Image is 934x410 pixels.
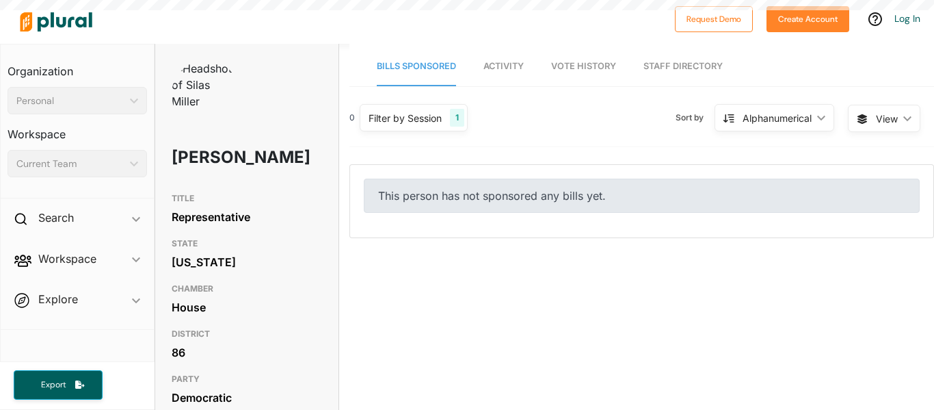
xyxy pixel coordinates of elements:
a: Bills Sponsored [377,47,456,86]
h3: Organization [8,51,147,81]
span: Activity [483,61,524,71]
div: This person has not sponsored any bills yet. [364,179,920,213]
div: Current Team [16,157,124,171]
a: Vote History [551,47,616,86]
button: Request Demo [675,6,753,32]
span: Bills Sponsored [377,61,456,71]
a: Activity [483,47,524,86]
div: 86 [172,342,322,363]
h2: Search [38,210,74,225]
h3: CHAMBER [172,281,322,297]
div: House [172,297,322,318]
h1: [PERSON_NAME] [172,137,262,178]
h3: TITLE [172,190,322,207]
span: Sort by [676,112,715,124]
div: Representative [172,207,322,227]
a: Staff Directory [643,47,723,86]
h3: DISTRICT [172,326,322,342]
a: Create Account [766,11,849,25]
div: 1 [450,109,464,127]
div: Filter by Session [369,111,442,125]
h3: Workspace [8,114,147,144]
span: Export [31,379,75,391]
h3: STATE [172,235,322,252]
a: Log In [894,12,920,25]
span: View [876,112,898,126]
div: 0 [349,112,355,124]
div: Democratic [172,387,322,408]
img: Headshot of Silas Miller [172,60,240,110]
button: Create Account [766,6,849,32]
span: Vote History [551,61,616,71]
h3: PARTY [172,371,322,387]
div: Alphanumerical [743,111,812,125]
div: [US_STATE] [172,252,322,272]
a: Request Demo [675,11,753,25]
button: Export [14,370,103,400]
div: Personal [16,94,124,108]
